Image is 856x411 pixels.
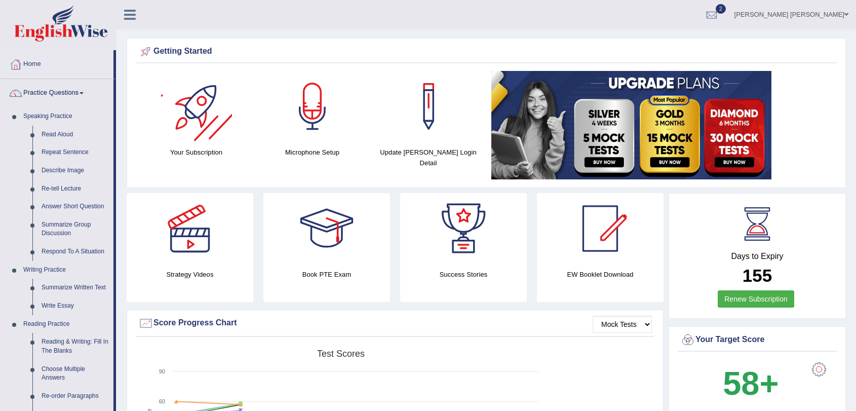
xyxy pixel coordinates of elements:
h4: Days to Expiry [680,252,834,261]
img: small5.jpg [491,71,771,179]
a: Reading Practice [19,315,113,333]
a: Repeat Sentence [37,143,113,162]
h4: Strategy Videos [127,269,253,280]
a: Writing Practice [19,261,113,279]
tspan: Test scores [317,349,365,359]
span: 2 [716,4,726,14]
a: Read Aloud [37,126,113,144]
a: Renew Subscription [718,290,794,308]
a: Choose Multiple Answers [37,360,113,387]
h4: Book PTE Exam [263,269,390,280]
div: Getting Started [138,44,834,59]
a: Summarize Group Discussion [37,216,113,243]
text: 90 [159,368,165,375]
h4: Update [PERSON_NAME] Login Detail [375,147,481,168]
a: Home [1,50,113,76]
h4: Your Subscription [143,147,249,158]
a: Re-order Paragraphs [37,387,113,405]
h4: EW Booklet Download [537,269,664,280]
a: Speaking Practice [19,107,113,126]
a: Reading & Writing: Fill In The Blanks [37,333,113,360]
div: Score Progress Chart [138,316,652,331]
a: Describe Image [37,162,113,180]
div: Your Target Score [680,332,834,348]
a: Write Essay [37,297,113,315]
b: 58+ [723,365,779,402]
h4: Microphone Setup [259,147,365,158]
b: 155 [743,266,772,285]
a: Summarize Written Text [37,279,113,297]
a: Respond To A Situation [37,243,113,261]
a: Practice Questions [1,79,113,104]
text: 60 [159,398,165,404]
a: Answer Short Question [37,198,113,216]
h4: Success Stories [400,269,527,280]
a: Re-tell Lecture [37,180,113,198]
